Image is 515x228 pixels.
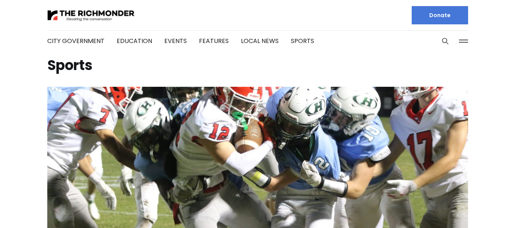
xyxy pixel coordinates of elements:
[199,37,229,45] a: Features
[440,35,451,47] button: Search this site
[451,191,515,228] iframe: portal-trigger
[117,37,152,45] a: Education
[291,37,314,45] a: Sports
[164,37,187,45] a: Events
[47,9,135,22] img: The Richmonder
[241,37,279,45] a: Local News
[412,6,468,24] a: Donate
[47,59,468,72] h1: Sports
[47,37,104,45] a: City Government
